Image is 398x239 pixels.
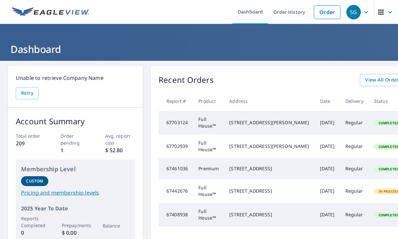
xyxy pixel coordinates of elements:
[21,165,130,174] p: Membership Level
[26,178,43,184] p: Custom
[103,222,130,229] p: Balance
[315,134,340,158] td: [DATE]
[315,91,340,111] th: Date
[315,203,340,227] td: [DATE]
[16,115,135,127] p: Account Summary
[159,158,193,179] td: 67461036
[340,111,369,134] td: Regular
[159,203,193,227] td: 67408938
[159,134,193,158] td: 67702939
[193,203,224,227] td: Full House™
[159,179,193,203] td: 67442676
[16,132,46,139] p: Total order
[340,91,369,111] th: Delivery
[21,89,33,97] span: Retry
[340,203,369,227] td: Regular
[8,42,390,56] h1: Dashboard
[193,158,224,179] td: Premium
[21,229,48,237] p: 0
[61,132,90,146] p: Order pending
[62,229,89,237] p: $ 0.00
[105,132,135,146] p: Avg. report cost
[193,179,224,203] td: Full House™
[105,146,135,154] p: $ 52.80
[340,158,369,179] td: Regular
[229,165,309,172] div: [STREET_ADDRESS]
[21,204,130,212] p: 2025 Year To Date
[159,91,193,111] th: Report #
[12,7,89,17] img: EV Logo
[193,134,224,158] td: Full House™
[193,91,224,111] th: Product
[62,222,89,229] p: Prepayments
[340,134,369,158] td: Regular
[346,5,361,19] div: SG
[159,111,193,134] td: 67703124
[315,179,340,203] td: [DATE]
[229,211,309,218] div: [STREET_ADDRESS]
[193,111,224,134] td: Full House™
[21,215,48,229] p: Reports Completed
[229,119,309,126] div: [STREET_ADDRESS][PERSON_NAME]
[16,74,135,82] p: Unable to retrieve Company Name
[315,111,340,134] td: [DATE]
[229,188,309,194] div: [STREET_ADDRESS]
[16,87,38,99] button: Retry
[159,74,214,86] p: Recent Orders
[16,139,46,147] p: 209
[229,143,309,150] div: [STREET_ADDRESS][PERSON_NAME]
[61,146,90,154] p: 1
[224,91,314,111] th: Address
[21,189,130,197] a: Pricing and membership levels
[315,158,340,179] td: [DATE]
[314,5,340,19] a: Order
[340,179,369,203] td: Regular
